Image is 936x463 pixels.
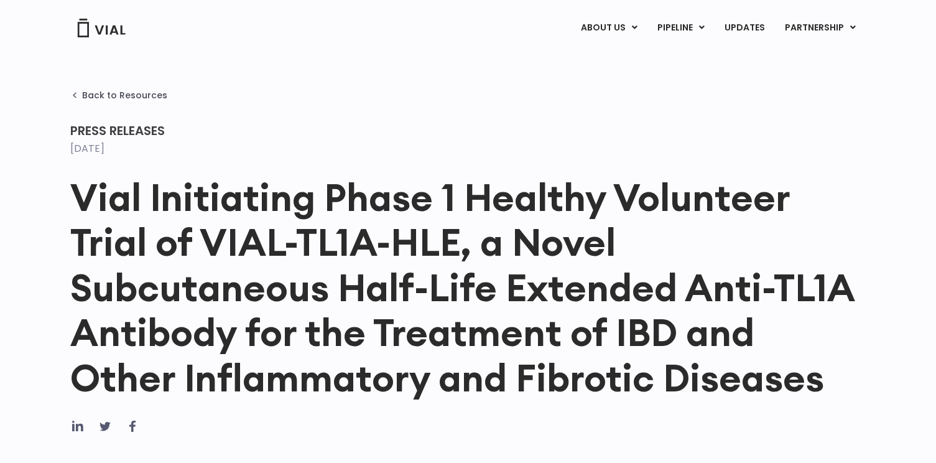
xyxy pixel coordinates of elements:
a: Back to Resources [70,90,167,100]
span: Press Releases [70,122,165,139]
a: PARTNERSHIPMenu Toggle [775,17,866,39]
div: Share on facebook [125,419,140,434]
div: Share on twitter [98,419,113,434]
img: Vial Logo [76,19,126,37]
a: UPDATES [715,17,774,39]
span: Back to Resources [82,90,167,100]
div: Share on linkedin [70,419,85,434]
h1: Vial Initiating Phase 1 Healthy Volunteer Trial of VIAL-TL1A-HLE, a Novel Subcutaneous Half-Life ... [70,175,866,400]
a: ABOUT USMenu Toggle [571,17,647,39]
a: PIPELINEMenu Toggle [647,17,714,39]
time: [DATE] [70,141,104,156]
